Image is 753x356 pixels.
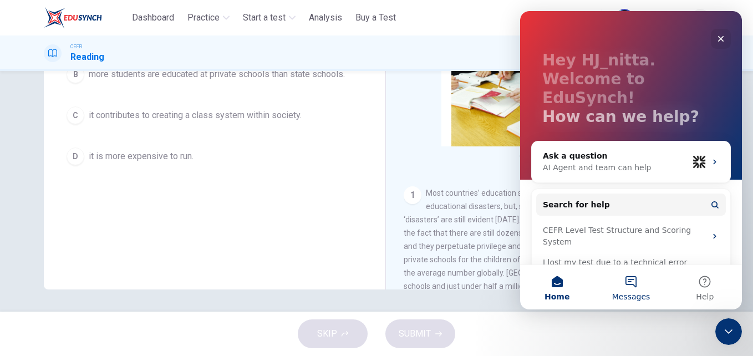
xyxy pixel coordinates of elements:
[128,8,179,28] button: Dashboard
[89,68,345,81] span: more students are educated at private schools than state schools.
[67,65,84,83] div: B
[62,143,368,170] button: Dit is more expensive to run.
[351,8,400,28] button: Buy a Test
[67,148,84,165] div: D
[243,11,286,24] span: Start a test
[89,109,302,122] span: it contributes to creating a class system within society.
[187,11,220,24] span: Practice
[520,11,742,309] iframe: Intercom live chat
[304,8,347,28] button: Analysis
[67,106,84,124] div: C
[62,101,368,129] button: Cit contributes to creating a class system within society.
[44,7,102,29] img: ELTC logo
[309,11,342,24] span: Analysis
[44,7,128,29] a: ELTC logo
[615,9,633,27] img: Profile picture
[89,150,194,163] span: it is more expensive to run.
[715,318,742,345] iframe: Intercom live chat
[183,8,234,28] button: Practice
[132,11,174,24] span: Dashboard
[238,8,300,28] button: Start a test
[404,186,421,204] div: 1
[62,60,368,88] button: Bmore students are educated at private schools than state schools.
[70,50,104,64] h1: Reading
[355,11,396,24] span: Buy a Test
[70,43,82,50] span: CEFR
